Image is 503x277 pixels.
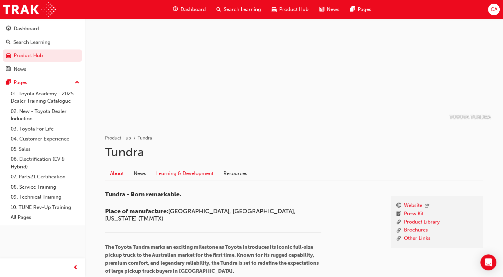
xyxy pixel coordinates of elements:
[345,3,377,16] a: pages-iconPages
[404,202,422,210] a: Website
[14,79,27,86] div: Pages
[404,234,431,243] a: Other Links
[73,264,78,272] span: prev-icon
[314,3,345,16] a: news-iconNews
[8,172,82,182] a: 07. Parts21 Certification
[396,226,401,234] span: link-icon
[327,6,339,13] span: News
[105,167,129,180] a: About
[319,5,324,14] span: news-icon
[3,36,82,48] a: Search Learning
[224,6,261,13] span: Search Learning
[8,212,82,223] a: All Pages
[3,2,56,17] img: Trak
[8,89,82,106] a: 01. Toyota Academy - 2025 Dealer Training Catalogue
[266,3,314,16] a: car-iconProduct Hub
[138,135,152,142] li: Tundra
[358,6,371,13] span: Pages
[105,208,168,215] span: Place of manufacture:
[279,6,309,13] span: Product Hub
[211,3,266,16] a: search-iconSearch Learning
[8,106,82,124] a: 02. New - Toyota Dealer Induction
[8,192,82,202] a: 09. Technical Training
[218,167,252,180] a: Resources
[404,226,428,234] a: Brochures
[13,39,51,46] div: Search Learning
[75,78,79,87] span: up-icon
[350,5,355,14] span: pages-icon
[181,6,206,13] span: Dashboard
[6,66,11,72] span: news-icon
[449,114,491,121] p: TOYOTA TUNDRA
[396,202,401,210] span: www-icon
[272,5,277,14] span: car-icon
[105,208,297,222] span: [GEOGRAPHIC_DATA], [GEOGRAPHIC_DATA], [US_STATE] (TMMTX)
[105,145,483,159] h1: Tundra
[3,23,82,35] a: Dashboard
[216,5,221,14] span: search-icon
[8,134,82,144] a: 04. Customer Experience
[168,3,211,16] a: guage-iconDashboard
[404,218,440,227] a: Product Library
[6,53,11,59] span: car-icon
[8,144,82,154] a: 05. Sales
[3,76,82,89] button: Pages
[404,210,424,218] a: Press Kit
[3,49,82,62] a: Product Hub
[396,234,401,243] span: link-icon
[3,63,82,75] a: News
[105,244,320,274] span: The Toyota Tundra marks an exciting milestone as Toyota introduces its iconic full-size pickup tr...
[14,25,39,33] div: Dashboard
[480,254,496,270] div: Open Intercom Messenger
[6,40,11,46] span: search-icon
[151,167,218,180] a: Learning & Development
[6,80,11,86] span: pages-icon
[173,5,178,14] span: guage-icon
[105,191,181,198] span: Tundra - Born remarkable.
[105,135,131,141] a: Product Hub
[396,210,401,218] span: booktick-icon
[425,203,430,209] span: outbound-icon
[8,182,82,192] a: 08. Service Training
[488,4,500,15] button: CA
[396,218,401,227] span: link-icon
[129,167,151,180] a: News
[3,21,82,76] button: DashboardSearch LearningProduct HubNews
[6,26,11,32] span: guage-icon
[8,202,82,213] a: 10. TUNE Rev-Up Training
[8,154,82,172] a: 06. Electrification (EV & Hybrid)
[14,65,26,73] div: News
[8,124,82,134] a: 03. Toyota For Life
[490,6,497,13] span: CA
